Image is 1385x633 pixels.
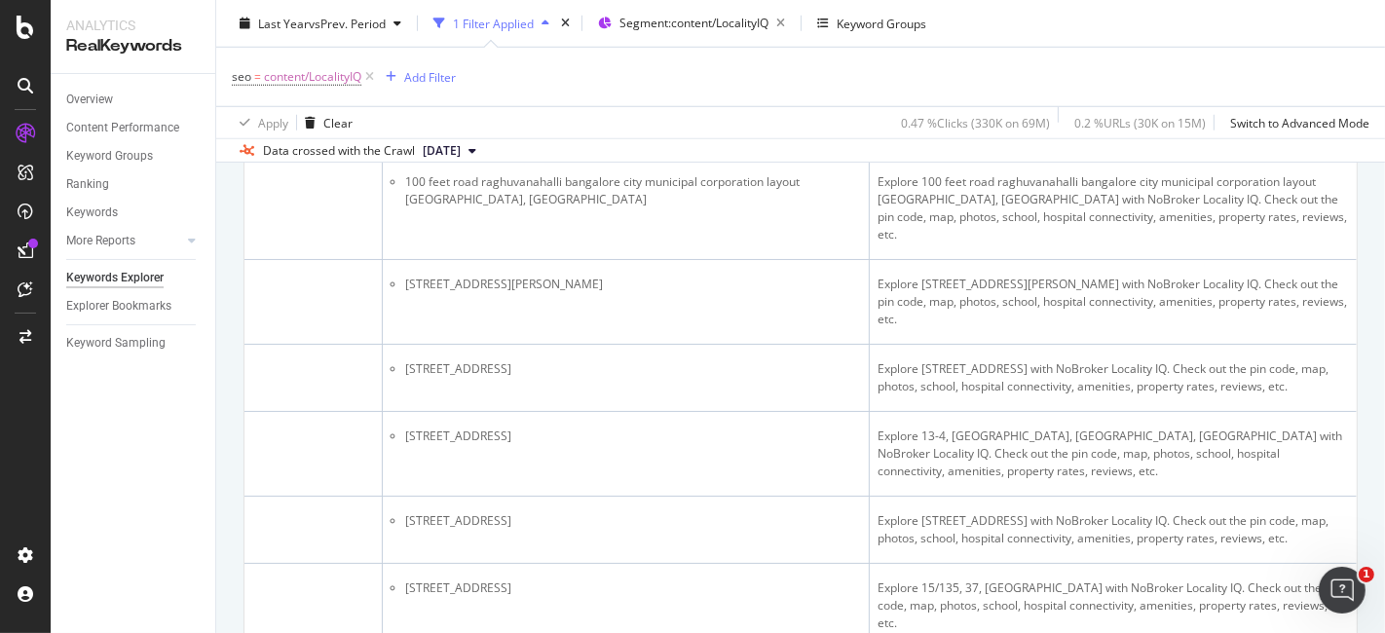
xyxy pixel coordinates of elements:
span: 2025 Sep. 1st [423,142,461,160]
span: = [254,68,261,85]
div: Keywords [66,203,118,223]
span: 1 [1359,567,1374,582]
button: Apply [232,107,288,138]
li: [STREET_ADDRESS] [405,579,861,597]
div: Explore [STREET_ADDRESS] with NoBroker Locality IQ. Check out the pin code, map, photos, school, ... [878,512,1349,547]
div: Explore [STREET_ADDRESS][PERSON_NAME] with NoBroker Locality IQ. Check out the pin code, map, pho... [878,276,1349,328]
li: [STREET_ADDRESS] [405,512,861,530]
button: Keyword Groups [809,8,934,39]
div: Explorer Bookmarks [66,296,171,316]
a: Keywords Explorer [66,268,202,288]
li: [STREET_ADDRESS] [405,428,861,445]
div: Keyword Sampling [66,333,166,354]
div: More Reports [66,231,135,251]
div: Keyword Groups [66,146,153,167]
a: Keyword Groups [66,146,202,167]
div: Explore 15/135, 37, [GEOGRAPHIC_DATA] with NoBroker Locality IQ. Check out the pin code, map, pho... [878,579,1349,632]
div: Explore [STREET_ADDRESS] with NoBroker Locality IQ. Check out the pin code, map, photos, school, ... [878,360,1349,395]
a: Content Performance [66,118,202,138]
div: Overview [66,90,113,110]
div: Apply [258,114,288,130]
button: Add Filter [378,65,456,89]
a: Keyword Sampling [66,333,202,354]
span: content/LocalityIQ [264,63,361,91]
a: Explorer Bookmarks [66,296,202,316]
div: Keyword Groups [837,15,926,31]
button: Segment:content/LocalityIQ [590,8,793,39]
li: [STREET_ADDRESS] [405,360,861,378]
span: Last Year [258,15,309,31]
div: Switch to Advanced Mode [1230,114,1369,130]
div: Data crossed with the Crawl [263,142,415,160]
div: Add Filter [404,68,456,85]
div: Explore 100 feet road raghuvanahalli bangalore city municipal corporation layout [GEOGRAPHIC_DATA... [878,173,1349,243]
div: Keywords Explorer [66,268,164,288]
button: [DATE] [415,139,484,163]
button: Switch to Advanced Mode [1222,107,1369,138]
div: Ranking [66,174,109,195]
div: RealKeywords [66,35,200,57]
div: 0.2 % URLs ( 30K on 15M ) [1074,114,1206,130]
a: More Reports [66,231,182,251]
li: [STREET_ADDRESS][PERSON_NAME] [405,276,861,293]
div: 0.47 % Clicks ( 330K on 69M ) [901,114,1050,130]
iframe: Intercom live chat [1319,567,1366,614]
a: Overview [66,90,202,110]
a: Ranking [66,174,202,195]
div: Content Performance [66,118,179,138]
button: Clear [297,107,353,138]
div: 1 Filter Applied [453,15,534,31]
span: Segment: content/LocalityIQ [619,15,768,31]
div: Explore 13-4, [GEOGRAPHIC_DATA], [GEOGRAPHIC_DATA], [GEOGRAPHIC_DATA] with NoBroker Locality IQ. ... [878,428,1349,480]
div: times [557,14,574,33]
div: Analytics [66,16,200,35]
span: seo [232,68,251,85]
button: Last YearvsPrev. Period [232,8,409,39]
span: vs Prev. Period [309,15,386,31]
a: Keywords [66,203,202,223]
button: 1 Filter Applied [426,8,557,39]
div: Clear [323,114,353,130]
li: 100 feet road raghuvanahalli bangalore city municipal corporation layout [GEOGRAPHIC_DATA], [GEOG... [405,173,861,208]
